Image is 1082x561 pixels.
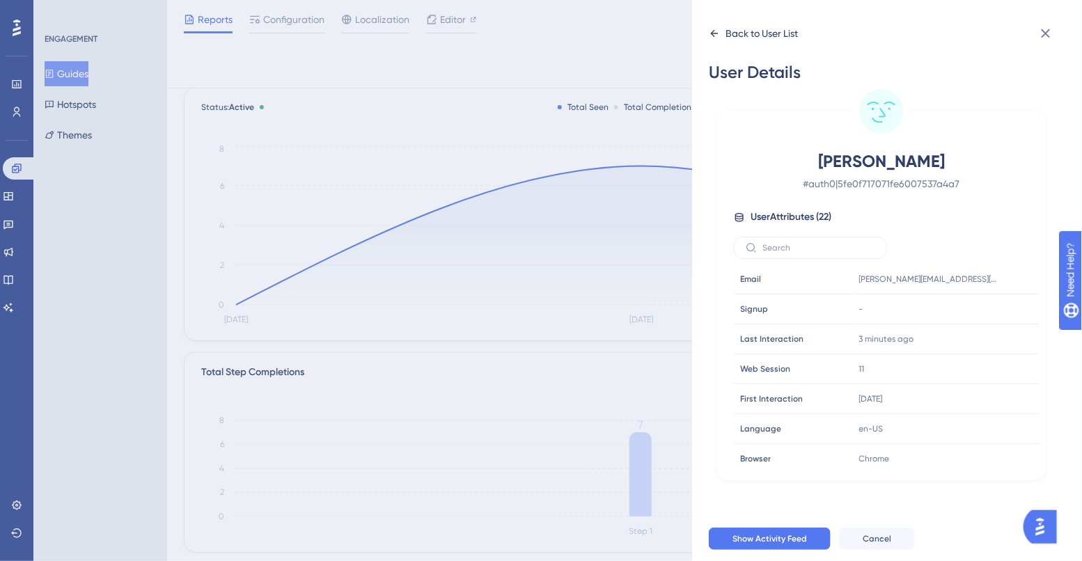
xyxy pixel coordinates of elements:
[740,453,771,464] span: Browser
[740,363,790,374] span: Web Session
[859,453,890,464] span: Chrome
[740,393,803,404] span: First Interaction
[740,333,803,345] span: Last Interaction
[740,303,768,315] span: Signup
[709,61,1054,84] div: User Details
[33,3,87,20] span: Need Help?
[759,175,1004,192] span: # auth0|5fe0f717071fe6007537a4a7
[839,528,915,550] button: Cancel
[709,528,831,550] button: Show Activity Feed
[740,423,781,434] span: Language
[859,363,865,374] span: 11
[863,533,891,544] span: Cancel
[732,533,807,544] span: Show Activity Feed
[726,25,798,42] div: Back to User List
[759,150,1004,173] span: [PERSON_NAME]
[762,243,875,253] input: Search
[751,209,831,226] span: User Attributes ( 22 )
[859,423,884,434] span: en-US
[859,334,914,344] time: 3 minutes ago
[1024,506,1065,548] iframe: UserGuiding AI Assistant Launcher
[859,394,883,404] time: [DATE]
[859,274,998,285] span: [PERSON_NAME][EMAIL_ADDRESS][DOMAIN_NAME]
[859,303,863,315] span: -
[740,274,761,285] span: Email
